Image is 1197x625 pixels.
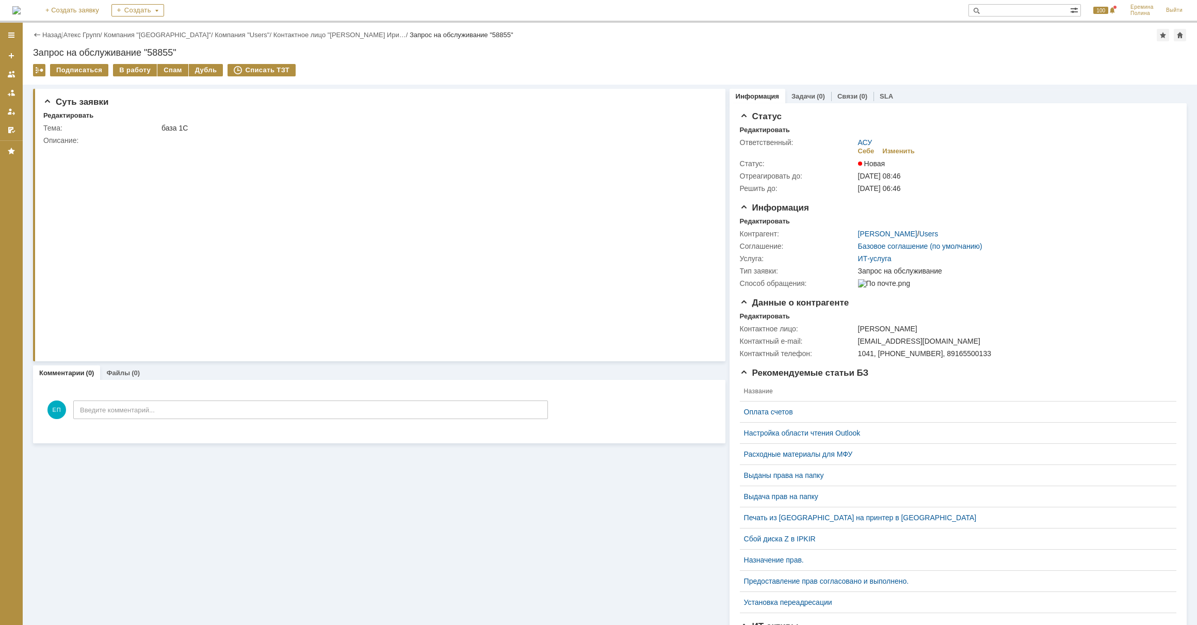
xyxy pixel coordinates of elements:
div: Работа с массовостью [33,64,45,76]
a: Компания "[GEOGRAPHIC_DATA]" [104,31,211,39]
div: Соглашение: [740,242,856,250]
a: Выдача прав на папку [744,492,1164,501]
a: Файлы [106,369,130,377]
th: Название [740,381,1168,402]
a: Настройка области чтения Outlook [744,429,1164,437]
div: Контактный телефон: [740,349,856,358]
a: Комментарии [39,369,85,377]
a: Оплата счетов [744,408,1164,416]
div: Контактный e-mail: [740,337,856,345]
a: Назад [42,31,61,39]
a: Компания "Users" [215,31,269,39]
div: Запрос на обслуживание "58855" [33,47,1187,58]
a: Установка переадресации [744,598,1164,606]
div: Описание: [43,136,710,145]
div: 1041, [PHONE_NUMBER], 89165500133 [858,349,1170,358]
span: [DATE] 08:46 [858,172,901,180]
div: Редактировать [740,217,790,226]
div: | [61,30,63,38]
div: Контактное лицо: [740,325,856,333]
img: По почте.png [858,279,910,287]
div: Редактировать [740,126,790,134]
a: Расходные материалы для МФУ [744,450,1164,458]
div: Тип заявки: [740,267,856,275]
a: АСУ [858,138,872,147]
a: Информация [736,92,779,100]
div: / [858,230,939,238]
a: Users [919,230,939,238]
a: SLA [880,92,893,100]
div: Контрагент: [740,230,856,238]
div: Редактировать [740,312,790,320]
div: Статус: [740,159,856,168]
div: (0) [132,369,140,377]
div: (0) [817,92,825,100]
div: / [104,31,215,39]
a: Базовое соглашение (по умолчанию) [858,242,982,250]
span: Суть заявки [43,97,108,107]
div: [PERSON_NAME] [858,325,1170,333]
div: Редактировать [43,111,93,120]
div: Изменить [882,147,915,155]
span: Рекомендуемые статьи БЗ [740,368,869,378]
a: Контактное лицо "[PERSON_NAME] Ири… [273,31,406,39]
a: Создать заявку [3,47,20,64]
span: Новая [858,159,885,168]
span: Статус [740,111,782,121]
span: Информация [740,203,809,213]
div: Создать [111,4,164,17]
div: Добавить в избранное [1157,29,1169,41]
div: (0) [859,92,867,100]
img: logo [12,6,21,14]
div: / [63,31,104,39]
div: Ответственный: [740,138,856,147]
a: Связи [837,92,858,100]
div: Решить до: [740,184,856,193]
a: Мои согласования [3,122,20,138]
div: [EMAIL_ADDRESS][DOMAIN_NAME] [858,337,1170,345]
div: Способ обращения: [740,279,856,287]
div: Услуга: [740,254,856,263]
a: Перейти на домашнюю страницу [12,6,21,14]
a: Заявки на командах [3,66,20,83]
div: Тема: [43,124,159,132]
span: ЕП [47,400,66,419]
div: (0) [86,369,94,377]
div: Сделать домашней страницей [1174,29,1186,41]
div: Себе [858,147,875,155]
div: Запрос на обслуживание [858,267,1170,275]
div: / [215,31,273,39]
a: Предоставление прав согласовано и выполнено. [744,577,1164,585]
a: Задачи [791,92,815,100]
span: Еремина [1130,4,1154,10]
span: Расширенный поиск [1070,5,1080,14]
span: Данные о контрагенте [740,298,849,308]
div: / [273,31,410,39]
div: Отреагировать до: [740,172,856,180]
a: Заявки в моей ответственности [3,85,20,101]
a: [PERSON_NAME] [858,230,917,238]
a: Назначение прав. [744,556,1164,564]
div: база 1С [161,124,708,132]
a: Сбой диска Z в IPKIR [744,535,1164,543]
a: Мои заявки [3,103,20,120]
a: ИТ-услуга [858,254,892,263]
span: [DATE] 06:46 [858,184,901,193]
span: Полина [1130,10,1154,17]
a: Печать из [GEOGRAPHIC_DATA] на принтер в [GEOGRAPHIC_DATA] [744,514,1164,522]
a: Выданы права на папку [744,471,1164,479]
div: Запрос на обслуживание "58855" [410,31,513,39]
span: 100 [1093,7,1108,14]
a: Атекс Групп [63,31,100,39]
